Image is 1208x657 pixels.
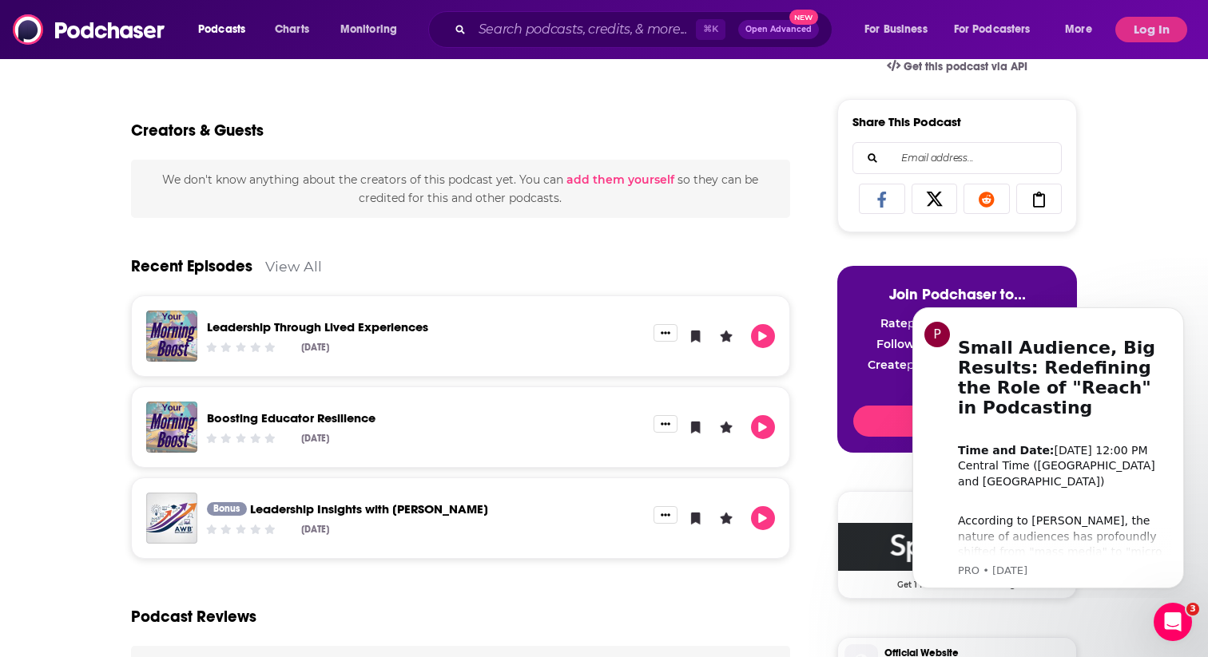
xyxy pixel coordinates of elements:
button: Bookmark Episode [684,415,708,439]
button: Play [751,506,775,530]
button: Bookmark Episode [684,324,708,348]
span: New [789,10,818,25]
li: & much more [853,378,1061,393]
iframe: Intercom live chat [1154,603,1192,641]
span: Bonus [213,504,240,513]
a: Boosting Educator Resilience [207,410,376,425]
span: ⌘ K [696,19,725,40]
button: Log In [1115,17,1187,42]
a: Recent Episodes [131,256,252,276]
button: open menu [329,17,418,42]
button: Leave a Rating [714,506,738,530]
button: Bookmark Episode [684,506,708,530]
div: Hosted by [838,503,1076,516]
span: More [1065,18,1092,41]
span: Charts [275,18,309,41]
li: podcast and episode lists [853,358,1061,372]
a: Share on Reddit [964,184,1010,214]
div: [DATE] [301,524,329,535]
div: Community Rating: 0 out of 5 [205,341,277,353]
h3: Join Podchaser to... [853,285,1061,303]
h2: Creators & Guests [131,121,264,141]
button: open menu [1054,17,1112,42]
div: Search podcasts, credits, & more... [443,11,848,48]
button: Open AdvancedNew [738,20,819,39]
button: add them yourself [566,173,674,186]
button: open menu [187,17,266,42]
li: podcasts and creators [853,337,1061,351]
a: Copy Link [1016,184,1063,214]
a: Charts [264,17,319,42]
a: Get this podcast via API [874,47,1040,86]
div: [DATE] [301,433,329,444]
input: Search podcasts, credits, & more... [472,17,696,42]
img: Leadership Through Lived Experiences [146,311,197,362]
iframe: Intercom notifications message [888,293,1208,598]
button: Play [751,324,775,348]
span: Get 1 FREE month of hosting! [838,571,1076,590]
span: Podcasts [198,18,245,41]
span: For Business [864,18,928,41]
span: We don't know anything about the creators of this podcast yet . You can so they can be credited f... [162,172,758,204]
button: open menu [853,17,948,42]
div: Search followers [852,142,1062,174]
button: Leave a Rating [714,415,738,439]
a: Share on Facebook [859,184,905,214]
button: Show More Button [654,506,678,524]
div: Community Rating: 0 out of 5 [205,432,277,444]
div: Community Rating: 0 out of 5 [205,523,277,535]
img: Podchaser - Follow, Share and Rate Podcasts [13,14,166,45]
button: open menu [944,17,1054,42]
div: [DATE] [301,342,329,353]
a: Spreaker Deal: Get 1 FREE month of hosting! [838,523,1076,588]
button: Play [751,415,775,439]
a: View All [265,258,322,275]
span: Open Advanced [745,26,812,34]
a: Share on X/Twitter [912,184,958,214]
img: Leadership Insights with Dr. Albert Bramante [146,493,197,544]
button: Show More Button [654,415,678,433]
button: Show More Button [654,324,678,342]
a: Leadership Through Lived Experiences [207,319,428,334]
img: Spreaker Deal: Get 1 FREE month of hosting! [838,523,1076,571]
button: Create an Account [853,406,1061,437]
h3: Share This Podcast [852,114,961,129]
img: Boosting Educator Resilience [146,402,197,453]
input: Email address... [866,143,1048,173]
h3: Podcast Reviews [131,607,256,627]
span: Get this podcast via API [904,60,1027,73]
strong: Follow [876,337,915,351]
li: podcasts and episodes [853,316,1061,330]
a: Leadership Insights with Dr. Albert Bramante [250,501,488,516]
span: Monitoring [340,18,397,41]
strong: Create [868,358,907,372]
button: Leave a Rating [714,324,738,348]
span: 3 [1186,603,1199,615]
span: For Podcasters [954,18,1031,41]
strong: Rate [880,316,908,330]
